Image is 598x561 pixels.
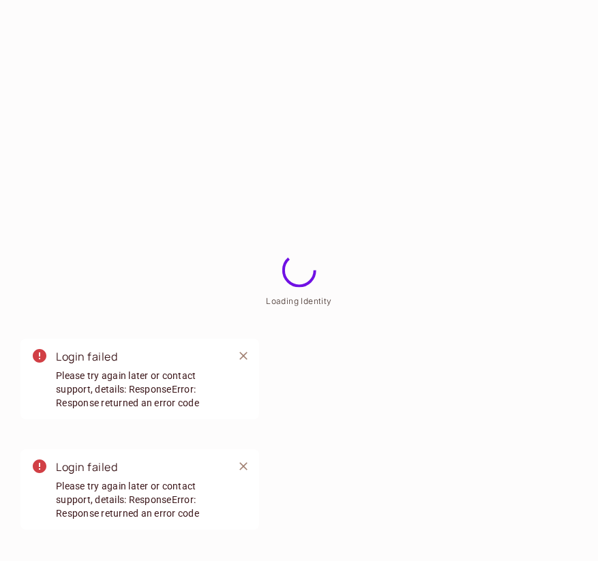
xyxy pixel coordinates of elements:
span: Loading Identity [266,295,331,305]
button: Close [233,346,254,366]
button: Close [233,456,254,476]
div: Login failed [56,459,222,476]
span: Please try again later or contact support, details: ResponseError: Response returned an error code [56,479,222,520]
span: Please try again later or contact support, details: ResponseError: Response returned an error code [56,369,222,410]
div: Login failed [56,348,222,365]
